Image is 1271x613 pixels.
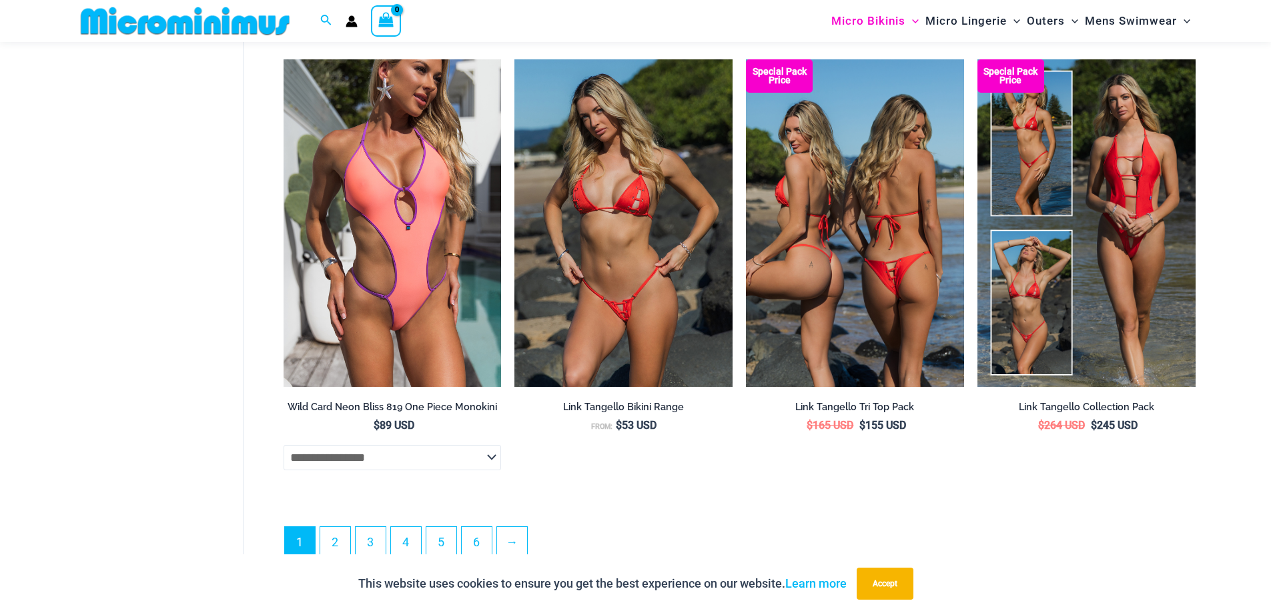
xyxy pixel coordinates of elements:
[807,419,813,432] span: $
[859,419,906,432] bdi: 155 USD
[320,527,350,557] a: Page 2
[514,59,733,386] a: Link Tangello 3070 Tri Top 4580 Micro 01Link Tangello 8650 One Piece Monokini 12Link Tangello 865...
[746,401,964,414] h2: Link Tangello Tri Top Pack
[807,419,853,432] bdi: 165 USD
[426,527,456,557] a: Page 5
[374,419,380,432] span: $
[356,527,386,557] a: Page 3
[514,401,733,414] h2: Link Tangello Bikini Range
[785,576,847,590] a: Learn more
[1091,419,1097,432] span: $
[1038,419,1085,432] bdi: 264 USD
[826,2,1196,40] nav: Site Navigation
[1091,419,1138,432] bdi: 245 USD
[831,4,905,38] span: Micro Bikinis
[1065,4,1078,38] span: Menu Toggle
[284,401,502,418] a: Wild Card Neon Bliss 819 One Piece Monokini
[922,4,1023,38] a: Micro LingerieMenu ToggleMenu Toggle
[284,526,1196,565] nav: Product Pagination
[284,401,502,414] h2: Wild Card Neon Bliss 819 One Piece Monokini
[285,527,315,557] span: Page 1
[284,59,502,386] img: Wild Card Neon Bliss 819 One Piece 04
[746,59,964,386] img: Bikini Pack B
[746,59,964,386] a: Bikini Pack Bikini Pack BBikini Pack B
[514,59,733,386] img: Link Tangello 3070 Tri Top 4580 Micro 01
[1082,4,1194,38] a: Mens SwimwearMenu ToggleMenu Toggle
[1007,4,1020,38] span: Menu Toggle
[346,15,358,27] a: Account icon link
[828,4,922,38] a: Micro BikinisMenu ToggleMenu Toggle
[462,527,492,557] a: Page 6
[977,67,1044,85] b: Special Pack Price
[746,401,964,418] a: Link Tangello Tri Top Pack
[859,419,865,432] span: $
[977,401,1196,414] h2: Link Tangello Collection Pack
[746,67,813,85] b: Special Pack Price
[514,401,733,418] a: Link Tangello Bikini Range
[616,419,657,432] bdi: 53 USD
[371,5,402,36] a: View Shopping Cart, empty
[591,422,612,431] span: From:
[284,59,502,386] a: Wild Card Neon Bliss 819 One Piece 04Wild Card Neon Bliss 819 One Piece 05Wild Card Neon Bliss 81...
[1027,4,1065,38] span: Outers
[857,568,913,600] button: Accept
[977,59,1196,386] img: Collection Pack
[391,527,421,557] a: Page 4
[374,419,414,432] bdi: 89 USD
[1085,4,1177,38] span: Mens Swimwear
[75,6,295,36] img: MM SHOP LOGO FLAT
[925,4,1007,38] span: Micro Lingerie
[358,574,847,594] p: This website uses cookies to ensure you get the best experience on our website.
[616,419,622,432] span: $
[977,59,1196,386] a: Collection Pack Collection Pack BCollection Pack B
[497,527,527,557] a: →
[1177,4,1190,38] span: Menu Toggle
[1023,4,1082,38] a: OutersMenu ToggleMenu Toggle
[905,4,919,38] span: Menu Toggle
[320,13,332,29] a: Search icon link
[977,401,1196,418] a: Link Tangello Collection Pack
[1038,419,1044,432] span: $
